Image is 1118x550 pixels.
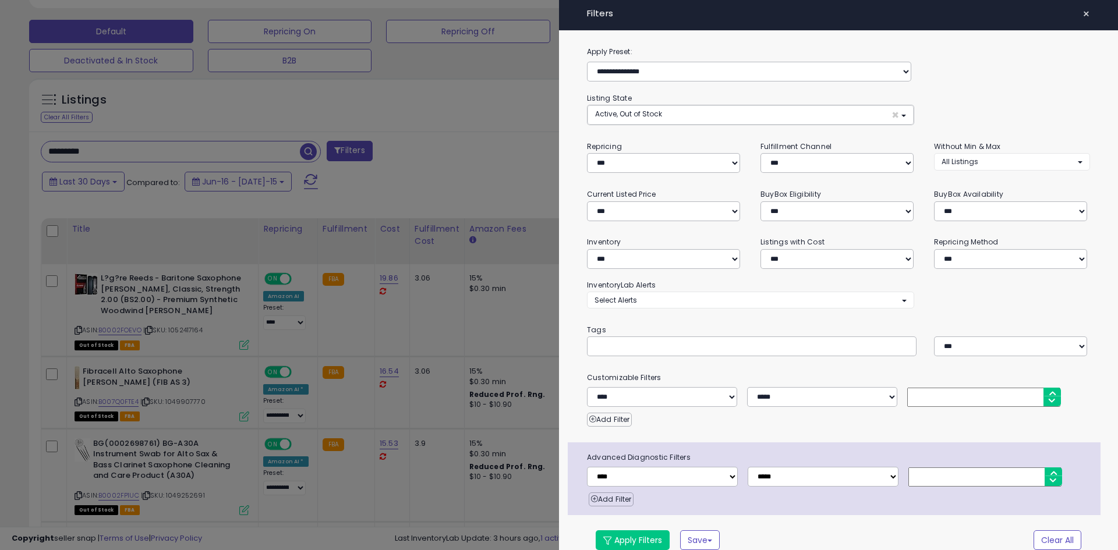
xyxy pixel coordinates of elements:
[588,105,914,125] button: Active, Out of Stock ×
[934,189,1003,199] small: BuyBox Availability
[680,530,720,550] button: Save
[587,237,621,247] small: Inventory
[595,295,637,305] span: Select Alerts
[760,189,821,199] small: BuyBox Eligibility
[578,45,1099,58] label: Apply Preset:
[942,157,978,166] span: All Listings
[587,413,632,427] button: Add Filter
[595,109,662,119] span: Active, Out of Stock
[587,93,632,103] small: Listing State
[1082,6,1090,22] span: ×
[587,280,656,290] small: InventoryLab Alerts
[587,9,1090,19] h4: Filters
[578,451,1101,464] span: Advanced Diagnostic Filters
[587,292,914,308] button: Select Alerts
[934,237,999,247] small: Repricing Method
[589,492,634,506] button: Add Filter
[587,189,656,199] small: Current Listed Price
[578,371,1099,384] small: Customizable Filters
[760,141,832,151] small: Fulfillment Channel
[1034,530,1081,550] button: Clear All
[1078,6,1095,22] button: ×
[596,530,670,550] button: Apply Filters
[891,109,899,121] span: ×
[934,153,1090,170] button: All Listings
[760,237,825,247] small: Listings with Cost
[587,141,622,151] small: Repricing
[934,141,1001,151] small: Without Min & Max
[578,324,1099,336] small: Tags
